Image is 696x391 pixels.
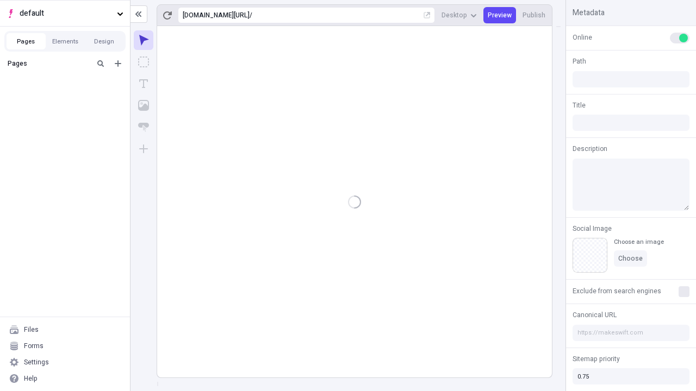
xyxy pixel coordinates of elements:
[573,286,661,296] span: Exclude from search engines
[46,33,85,49] button: Elements
[614,250,647,267] button: Choose
[442,11,467,20] span: Desktop
[111,57,125,70] button: Add new
[573,56,586,66] span: Path
[20,8,113,20] span: default
[573,310,617,320] span: Canonical URL
[183,11,250,20] div: [URL][DOMAIN_NAME]
[7,33,46,49] button: Pages
[573,224,612,234] span: Social Image
[483,7,516,23] button: Preview
[573,100,586,110] span: Title
[134,96,153,115] button: Image
[24,358,49,367] div: Settings
[573,33,592,42] span: Online
[518,7,550,23] button: Publish
[250,11,252,20] div: /
[437,7,481,23] button: Desktop
[24,374,38,383] div: Help
[614,238,664,246] div: Choose an image
[618,254,643,263] span: Choose
[134,74,153,93] button: Text
[488,11,512,20] span: Preview
[24,325,39,334] div: Files
[573,354,620,364] span: Sitemap priority
[24,342,43,350] div: Forms
[134,52,153,72] button: Box
[573,144,607,154] span: Description
[85,33,124,49] button: Design
[573,325,689,341] input: https://makeswift.com
[523,11,545,20] span: Publish
[8,59,90,68] div: Pages
[134,117,153,137] button: Button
